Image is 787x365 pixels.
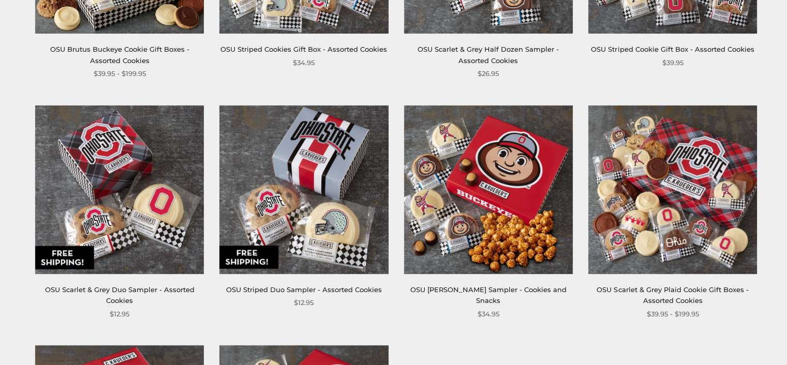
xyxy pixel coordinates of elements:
[404,105,572,274] img: OSU Brutus Buckeye Sampler - Cookies and Snacks
[45,285,195,305] a: OSU Scarlet & Grey Duo Sampler - Assorted Cookies
[662,57,683,68] span: $39.95
[418,45,559,64] a: OSU Scarlet & Grey Half Dozen Sampler - Assorted Cookies
[410,285,567,305] a: OSU [PERSON_NAME] Sampler - Cookies and Snacks
[478,309,499,320] span: $34.95
[35,105,204,274] img: OSU Scarlet & Grey Duo Sampler - Assorted Cookies
[646,309,699,320] span: $39.95 - $199.95
[293,57,315,68] span: $34.95
[226,285,382,294] a: OSU Striped Duo Sampler - Assorted Cookies
[220,45,387,53] a: OSU Striped Cookies Gift Box - Assorted Cookies
[294,297,314,308] span: $12.95
[50,45,189,64] a: OSU Brutus Buckeye Cookie Gift Boxes - Assorted Cookies
[588,105,757,274] img: OSU Scarlet & Grey Plaid Cookie Gift Boxes - Assorted Cookies
[478,68,499,79] span: $26.95
[94,68,146,79] span: $39.95 - $199.95
[404,105,573,274] a: OSU Brutus Buckeye Sampler - Cookies and Snacks
[597,285,748,305] a: OSU Scarlet & Grey Plaid Cookie Gift Boxes - Assorted Cookies
[110,309,129,320] span: $12.95
[219,105,388,274] img: OSU Striped Duo Sampler - Assorted Cookies
[591,45,754,53] a: OSU Striped Cookie Gift Box - Assorted Cookies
